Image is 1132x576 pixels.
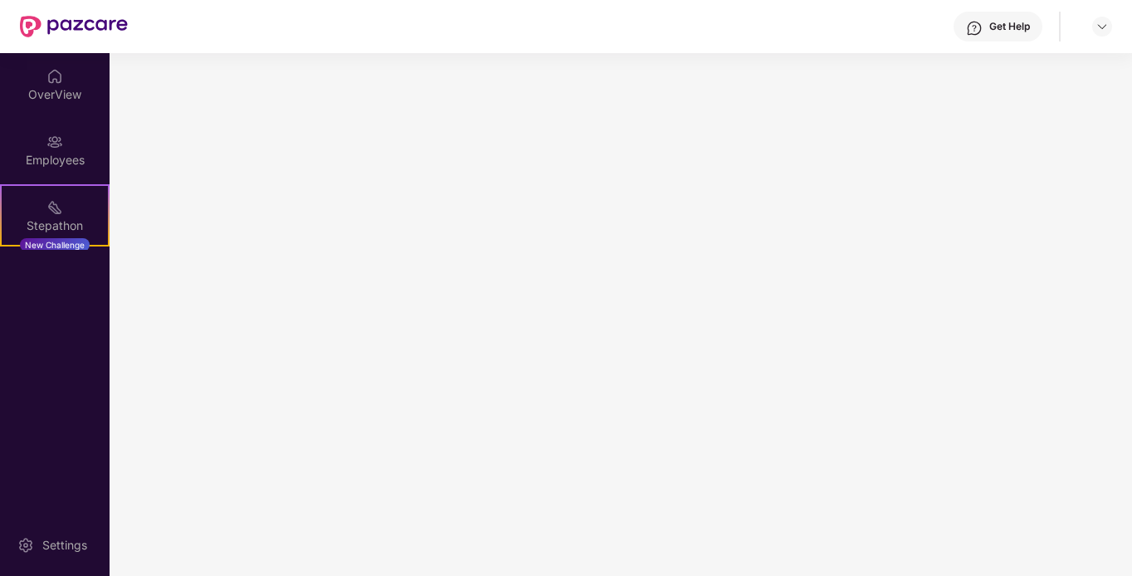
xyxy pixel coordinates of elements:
[37,537,92,554] div: Settings
[1095,20,1109,33] img: svg+xml;base64,PHN2ZyBpZD0iRHJvcGRvd24tMzJ4MzIiIHhtbG5zPSJodHRwOi8vd3d3LnczLm9yZy8yMDAwL3N2ZyIgd2...
[46,134,63,150] img: svg+xml;base64,PHN2ZyBpZD0iRW1wbG95ZWVzIiB4bWxucz0iaHR0cDovL3d3dy53My5vcmcvMjAwMC9zdmciIHdpZHRoPS...
[2,217,108,234] div: Stepathon
[20,16,128,37] img: New Pazcare Logo
[46,68,63,85] img: svg+xml;base64,PHN2ZyBpZD0iSG9tZSIgeG1sbnM9Imh0dHA6Ly93d3cudzMub3JnLzIwMDAvc3ZnIiB3aWR0aD0iMjAiIG...
[966,20,983,37] img: svg+xml;base64,PHN2ZyBpZD0iSGVscC0zMngzMiIgeG1sbnM9Imh0dHA6Ly93d3cudzMub3JnLzIwMDAvc3ZnIiB3aWR0aD...
[20,238,90,251] div: New Challenge
[989,20,1030,33] div: Get Help
[17,537,34,554] img: svg+xml;base64,PHN2ZyBpZD0iU2V0dGluZy0yMHgyMCIgeG1sbnM9Imh0dHA6Ly93d3cudzMub3JnLzIwMDAvc3ZnIiB3aW...
[46,199,63,216] img: svg+xml;base64,PHN2ZyB4bWxucz0iaHR0cDovL3d3dy53My5vcmcvMjAwMC9zdmciIHdpZHRoPSIyMSIgaGVpZ2h0PSIyMC...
